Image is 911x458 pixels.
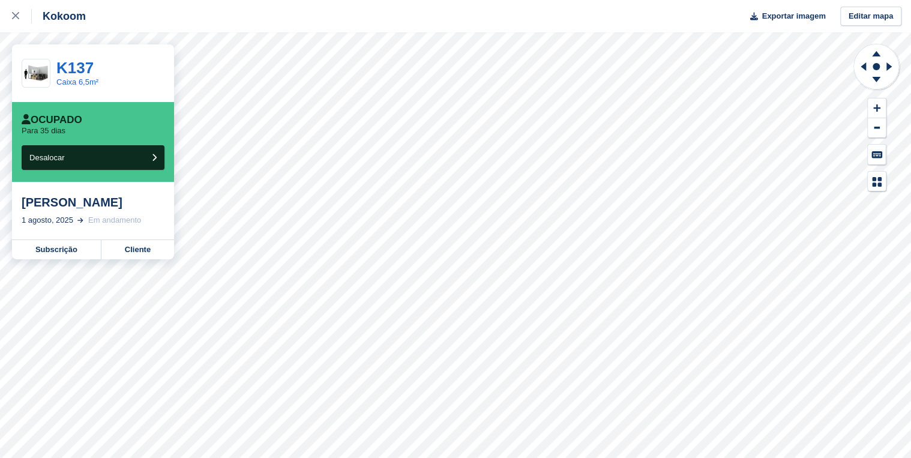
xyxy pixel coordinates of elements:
span: Desalocar [29,153,65,162]
span: Exportar imagem [762,10,825,22]
div: Kokoom [32,9,86,23]
button: Exportar imagem [743,7,825,26]
p: Para 35 dias [22,126,65,136]
div: [PERSON_NAME] [22,195,164,209]
a: K137 [56,59,94,77]
button: Zoom In [868,98,886,118]
font: Ocupado [31,114,82,125]
img: 75-sqft-unit%20(1).jpg [22,63,50,84]
img: arrow-right-light-icn-cde0832a797a2874e46488d9cf13f60e5c3a73dbe684e267c42b8395dfbc2abf.svg [77,218,83,223]
div: Em andamento [88,214,141,226]
a: Editar mapa [840,7,901,26]
a: Caixa 6,5m² [56,77,98,86]
button: Map Legend [868,172,886,191]
button: Zoom Out [868,118,886,138]
a: Subscrição [12,240,101,259]
button: Keyboard Shortcuts [868,145,886,164]
button: Desalocar [22,145,164,170]
a: Cliente [101,240,174,259]
div: 1 agosto, 2025 [22,214,73,226]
